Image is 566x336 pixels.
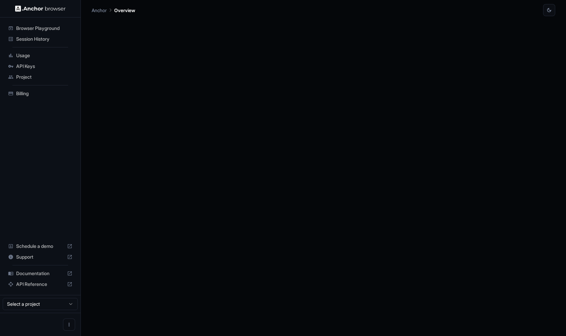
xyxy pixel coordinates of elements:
span: API Reference [16,281,64,288]
div: API Reference [5,279,75,290]
div: Session History [5,34,75,44]
span: Browser Playground [16,25,72,32]
nav: breadcrumb [92,6,135,14]
span: Project [16,74,72,80]
div: Documentation [5,268,75,279]
div: API Keys [5,61,75,72]
span: Usage [16,52,72,59]
span: Support [16,254,64,260]
div: Project [5,72,75,82]
span: Session History [16,36,72,42]
img: Anchor Logo [15,5,66,12]
span: Billing [16,90,72,97]
div: Billing [5,88,75,99]
span: Schedule a demo [16,243,64,250]
span: API Keys [16,63,72,70]
span: Documentation [16,270,64,277]
div: Browser Playground [5,23,75,34]
div: Usage [5,50,75,61]
p: Anchor [92,7,107,14]
button: Open menu [63,319,75,331]
p: Overview [114,7,135,14]
div: Schedule a demo [5,241,75,252]
div: Support [5,252,75,262]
